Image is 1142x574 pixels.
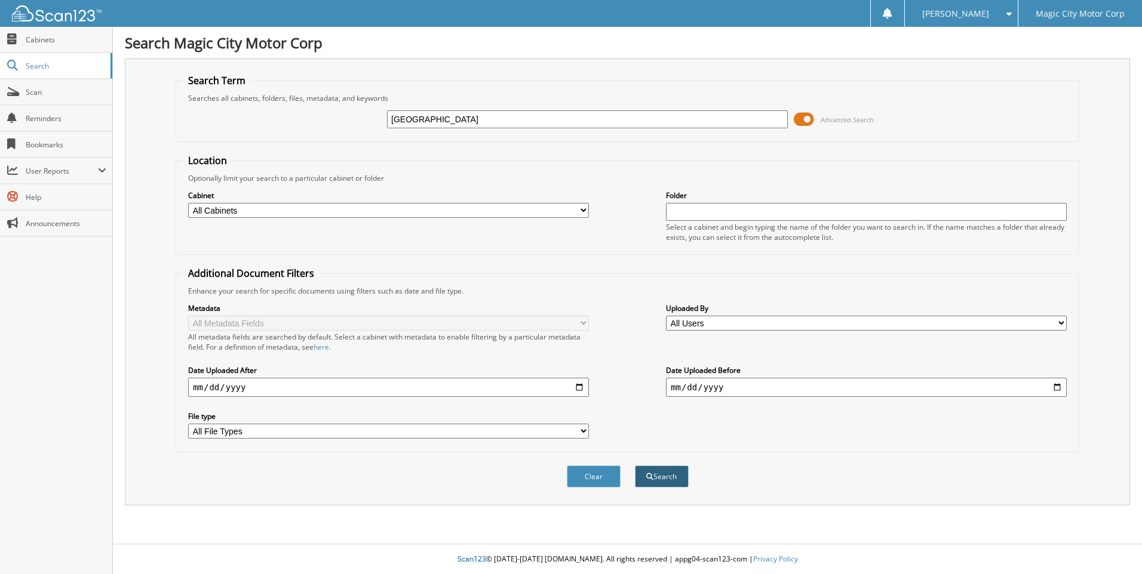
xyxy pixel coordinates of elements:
[188,190,589,200] label: Cabinet
[182,286,1073,296] div: Enhance your search for specific documents using filters such as date and file type.
[182,154,233,167] legend: Location
[188,378,589,397] input: start
[1082,517,1142,574] iframe: Chat Widget
[1036,10,1125,17] span: Magic City Motor Corp
[666,222,1067,242] div: Select a cabinet and begin typing the name of the folder you want to search in. If the name match...
[26,35,106,45] span: Cabinets
[182,74,251,87] legend: Search Term
[26,140,106,150] span: Bookmarks
[753,554,798,564] a: Privacy Policy
[922,10,989,17] span: [PERSON_NAME]
[635,465,689,487] button: Search
[26,87,106,97] span: Scan
[666,378,1067,397] input: end
[12,5,102,21] img: scan123-logo-white.svg
[182,93,1073,103] div: Searches all cabinets, folders, files, metadata, and keywords
[26,218,106,229] span: Announcements
[26,113,106,124] span: Reminders
[182,267,320,280] legend: Additional Document Filters
[188,411,589,421] label: File type
[26,166,98,176] span: User Reports
[666,303,1067,313] label: Uploaded By
[666,190,1067,200] label: Folder
[458,554,486,564] span: Scan123
[188,365,589,375] label: Date Uploaded After
[125,33,1130,53] h1: Search Magic City Motor Corp
[26,61,105,71] span: Search
[821,115,874,124] span: Advanced Search
[314,342,329,352] a: here
[666,365,1067,375] label: Date Uploaded Before
[188,332,589,352] div: All metadata fields are searched by default. Select a cabinet with metadata to enable filtering b...
[567,465,621,487] button: Clear
[26,192,106,202] span: Help
[182,173,1073,183] div: Optionally limit your search to a particular cabinet or folder
[188,303,589,313] label: Metadata
[113,545,1142,574] div: © [DATE]-[DATE] [DOMAIN_NAME]. All rights reserved | appg04-scan123-com |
